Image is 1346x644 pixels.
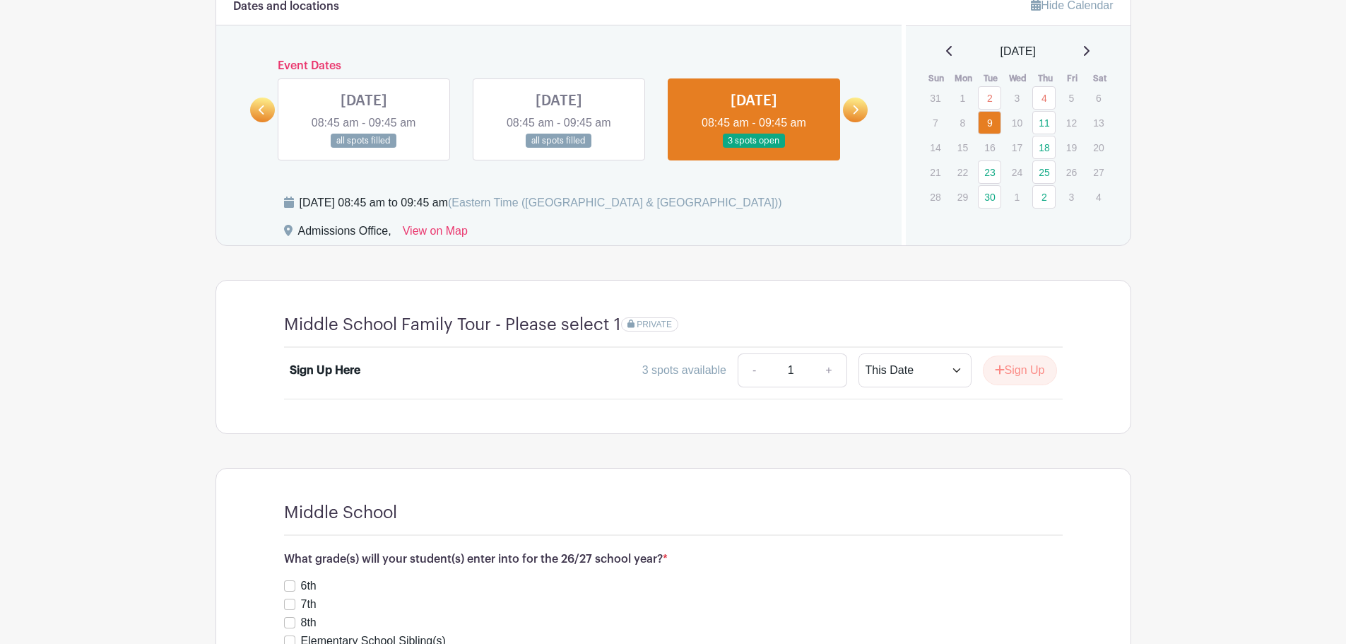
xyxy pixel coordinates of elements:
p: 29 [951,186,974,208]
p: 6 [1087,87,1110,109]
th: Tue [977,71,1005,86]
div: [DATE] 08:45 am to 09:45 am [300,194,782,211]
p: 28 [923,186,947,208]
span: (Eastern Time ([GEOGRAPHIC_DATA] & [GEOGRAPHIC_DATA])) [448,197,782,209]
a: 23 [978,160,1001,184]
th: Thu [1032,71,1059,86]
p: 19 [1060,136,1083,158]
p: 20 [1087,136,1110,158]
p: 1 [1005,186,1029,208]
p: 16 [978,136,1001,158]
h4: Middle School Family Tour - Please select 1 [284,315,621,335]
th: Mon [950,71,978,86]
p: 31 [923,87,947,109]
p: 14 [923,136,947,158]
button: Sign Up [983,356,1057,385]
span: [DATE] [1000,43,1036,60]
h6: What grade(s) will your student(s) enter into for the 26/27 school year? [284,553,1063,566]
a: + [811,353,846,387]
th: Fri [1059,71,1087,86]
th: Sun [923,71,950,86]
a: - [738,353,770,387]
p: 5 [1060,87,1083,109]
p: 26 [1060,161,1083,183]
a: 2 [1032,185,1056,209]
a: 18 [1032,136,1056,159]
h6: Event Dates [275,59,844,73]
label: 6th [301,578,317,595]
p: 8 [951,112,974,134]
a: 9 [978,111,1001,134]
p: 27 [1087,161,1110,183]
a: View on Map [403,223,468,245]
p: 4 [1087,186,1110,208]
div: Sign Up Here [290,362,360,379]
p: 15 [951,136,974,158]
p: 3 [1060,186,1083,208]
label: 8th [301,614,317,631]
span: PRIVATE [637,320,672,329]
h4: Middle School [284,503,397,523]
a: 4 [1032,86,1056,110]
p: 21 [923,161,947,183]
th: Wed [1005,71,1032,86]
p: 13 [1087,112,1110,134]
div: Admissions Office, [298,223,391,245]
a: 30 [978,185,1001,209]
p: 10 [1005,112,1029,134]
div: 3 spots available [642,362,726,379]
a: 11 [1032,111,1056,134]
p: 3 [1005,87,1029,109]
label: 7th [301,596,317,613]
th: Sat [1086,71,1114,86]
p: 7 [923,112,947,134]
a: 2 [978,86,1001,110]
p: 17 [1005,136,1029,158]
p: 22 [951,161,974,183]
a: 25 [1032,160,1056,184]
p: 12 [1060,112,1083,134]
p: 24 [1005,161,1029,183]
p: 1 [951,87,974,109]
